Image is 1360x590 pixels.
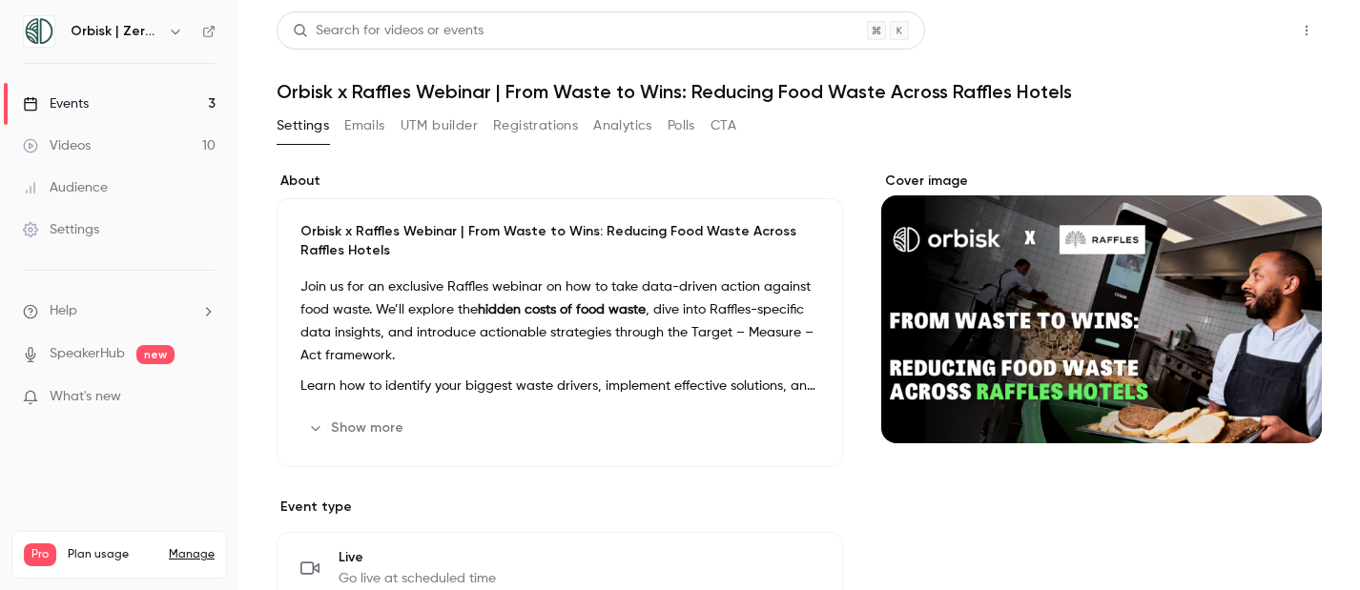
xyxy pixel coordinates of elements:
[277,172,843,191] label: About
[881,172,1322,443] section: Cover image
[50,301,77,321] span: Help
[23,136,91,155] div: Videos
[71,22,160,41] h6: Orbisk | Zero Food Waste
[478,303,646,316] strong: hidden costs of food waste
[300,413,415,443] button: Show more
[68,547,157,562] span: Plan usage
[1201,11,1276,50] button: Share
[344,111,384,141] button: Emails
[300,275,819,367] p: Join us for an exclusive Raffles webinar on how to take data-driven action against food waste. We...
[300,222,819,260] p: Orbisk x Raffles Webinar | From Waste to Wins: Reducing Food Waste Across Raffles Hotels
[401,111,478,141] button: UTM builder
[24,16,54,47] img: Orbisk | Zero Food Waste
[277,111,329,141] button: Settings
[277,498,843,517] p: Event type
[136,345,175,364] span: new
[50,387,121,407] span: What's new
[493,111,578,141] button: Registrations
[711,111,736,141] button: CTA
[23,178,108,197] div: Audience
[593,111,652,141] button: Analytics
[23,94,89,113] div: Events
[339,548,496,567] span: Live
[277,80,1322,103] h1: Orbisk x Raffles Webinar | From Waste to Wins: Reducing Food Waste Across Raffles Hotels
[23,301,216,321] li: help-dropdown-opener
[193,389,216,406] iframe: Noticeable Trigger
[50,344,125,364] a: SpeakerHub
[169,547,215,562] a: Manage
[300,375,819,397] p: Learn how to identify your biggest waste drivers, implement effective solutions, and get inspired...
[668,111,695,141] button: Polls
[881,172,1322,191] label: Cover image
[24,543,56,566] span: Pro
[293,21,484,41] div: Search for videos or events
[23,220,99,239] div: Settings
[339,569,496,588] span: Go live at scheduled time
